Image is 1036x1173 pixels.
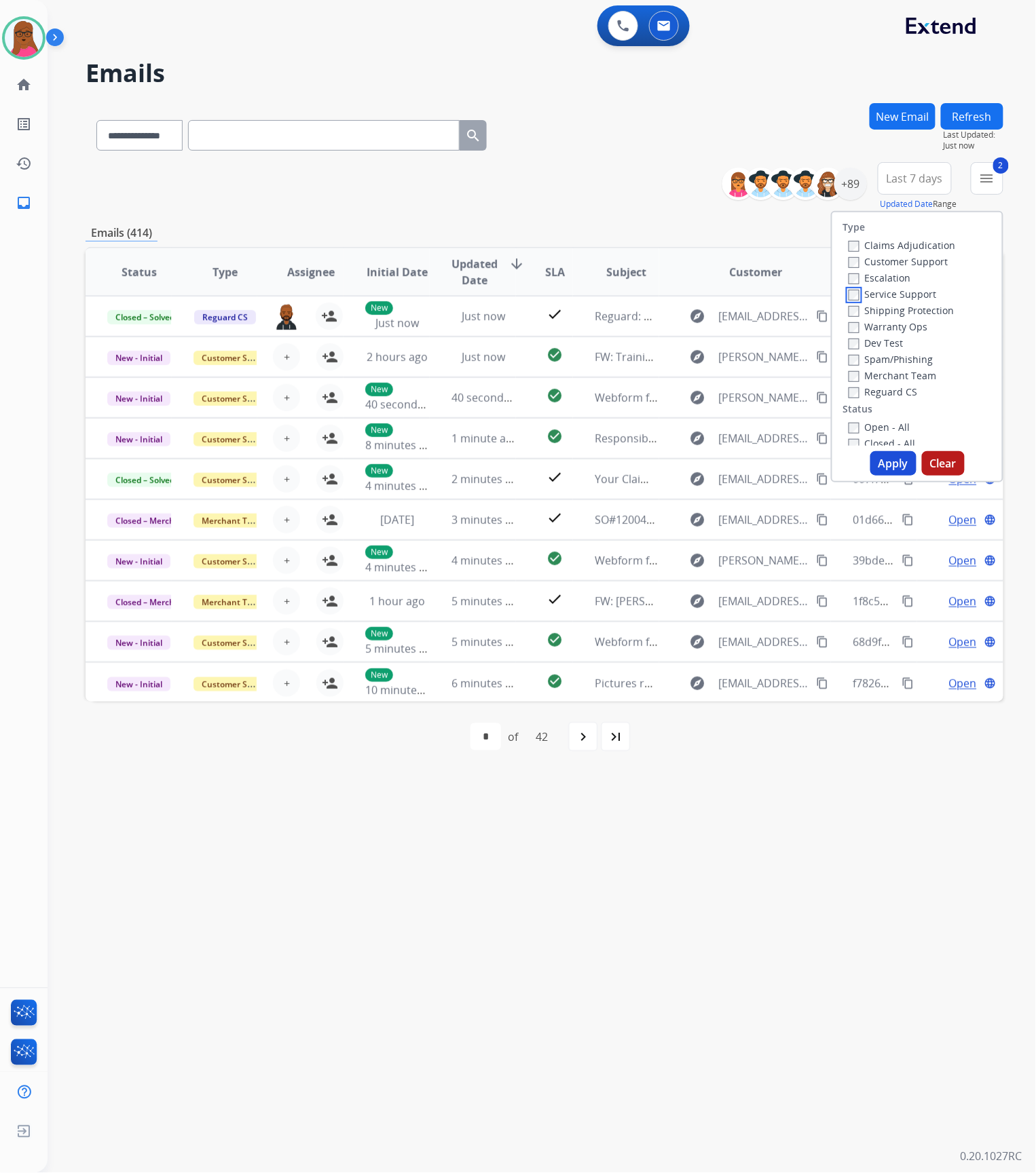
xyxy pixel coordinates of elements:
[365,464,393,478] p: New
[273,343,300,370] button: +
[122,264,157,280] span: Status
[16,155,32,172] mat-icon: history
[816,514,828,526] mat-icon: content_copy
[547,306,563,322] mat-icon: check
[451,676,524,691] span: 6 minutes ago
[193,514,272,528] span: Merchant Team
[380,512,414,527] span: [DATE]
[971,162,1003,195] button: 2
[193,473,282,487] span: Customer Support
[849,239,956,252] label: Claims Adjudication
[689,308,705,324] mat-icon: explore
[902,677,914,689] mat-icon: content_copy
[595,472,713,486] span: Your Claim with Extend
[322,430,338,446] mat-icon: person_add
[451,390,531,405] span: 40 seconds ago
[451,512,524,527] span: 3 minutes ago
[107,677,170,691] span: New - Initial
[849,322,859,333] input: Warranty Ops
[107,351,170,365] span: New - Initial
[525,723,559,750] div: 42
[849,439,859,450] input: Closed - All
[322,675,338,691] mat-icon: person_add
[16,195,32,211] mat-icon: inbox
[284,349,290,365] span: +
[5,19,43,57] img: avatar
[284,471,290,487] span: +
[719,634,809,650] span: [EMAIL_ADDRESS][DOMAIN_NAME]
[849,273,859,284] input: Escalation
[849,320,928,333] label: Warranty Ops
[689,389,705,406] mat-icon: explore
[16,77,32,93] mat-icon: home
[689,675,705,691] mat-icon: explore
[849,369,937,382] label: Merchant Team
[508,256,525,272] mat-icon: arrow_downward
[284,675,290,691] span: +
[849,437,916,450] label: Closed - All
[949,634,977,650] span: Open
[944,130,1003,140] span: Last Updated:
[462,309,505,324] span: Just now
[595,594,991,609] span: FW: [PERSON_NAME] TRANSAID 265A831263/EEX 265B028669 CID 265A829787
[949,675,977,691] span: Open
[547,509,563,526] mat-icon: check
[451,472,524,486] span: 2 minutes ago
[719,675,809,691] span: [EMAIL_ADDRESS][DOMAIN_NAME]
[849,336,904,349] label: Dev Test
[547,550,563,566] mat-icon: check_circle
[849,257,859,268] input: Customer Support
[284,430,290,446] span: +
[849,290,859,301] input: Service Support
[984,514,997,526] mat-icon: language
[595,676,740,691] span: Pictures requested for claim
[321,308,337,324] mat-icon: person_add
[365,560,438,575] span: 4 minutes ago
[451,256,498,288] span: Updated Date
[194,310,256,324] span: Reguard CS
[365,301,393,315] p: New
[547,591,563,607] mat-icon: check
[595,634,902,649] span: Webform from [EMAIL_ADDRESS][DOMAIN_NAME] on [DATE]
[322,471,338,487] mat-icon: person_add
[451,431,519,446] span: 1 minute ago
[849,271,911,284] label: Escalation
[689,634,705,650] mat-icon: explore
[849,306,859,317] input: Shipping Protection
[816,554,828,566] mat-icon: content_copy
[375,315,419,330] span: Just now
[922,451,965,476] button: Clear
[816,636,828,648] mat-icon: content_copy
[729,264,782,280] span: Customer
[816,473,828,485] mat-icon: content_copy
[367,349,428,364] span: 2 hours ago
[689,471,705,487] mat-icon: explore
[595,512,881,527] span: SO#1200458070 [ thread::Ep_KqEaJAl-UWJq6WbW9fDk:: ]
[369,594,425,609] span: 1 hour ago
[849,355,859,366] input: Spam/Phishing
[689,349,705,365] mat-icon: explore
[273,425,300,452] button: +
[273,384,300,411] button: +
[284,634,290,650] span: +
[881,199,933,210] button: Updated Date
[545,264,565,280] span: SLA
[979,170,995,187] mat-icon: menu
[322,593,338,609] mat-icon: person_add
[193,636,282,650] span: Customer Support
[941,103,1003,130] button: Refresh
[547,347,563,363] mat-icon: check_circle
[365,438,438,453] span: 8 minutes ago
[849,339,859,349] input: Dev Test
[949,593,977,609] span: Open
[719,389,809,406] span: [PERSON_NAME][EMAIL_ADDRESS][DOMAIN_NAME]
[849,288,937,301] label: Service Support
[595,309,766,324] span: Reguard: Tremendous Fulfillment
[607,264,647,280] span: Subject
[719,308,809,324] span: [EMAIL_ADDRESS][DOMAIN_NAME]
[451,634,524,649] span: 5 minutes ago
[273,628,300,655] button: +
[849,304,955,317] label: Shipping Protection
[16,116,32,132] mat-icon: list_alt
[719,471,809,487] span: [EMAIL_ADDRESS][DOMAIN_NAME]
